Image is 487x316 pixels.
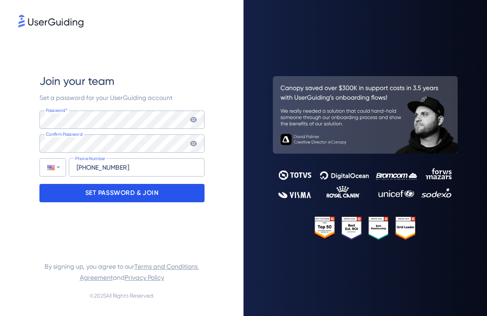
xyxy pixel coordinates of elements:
[278,168,452,198] img: 9302ce2ac39453076f5bc0f2f2ca889b.svg
[39,74,114,89] span: Join your team
[18,261,225,283] span: By signing up, you agree to our and
[89,290,155,301] span: © 2025 All Rights Reserved.
[85,186,159,200] p: SET PASSWORD & JOIN
[18,15,83,28] img: 8faab4ba6bc7696a72372aa768b0286c.svg
[315,216,416,240] img: 25303e33045975176eb484905ab012ff.svg
[40,159,66,176] div: United States: + 1
[69,158,205,177] input: Phone Number
[125,274,164,281] a: Privacy Policy
[80,263,199,281] a: Terms and Conditions Agreement
[39,94,172,101] span: Set a password for your UserGuiding account
[273,76,458,154] img: 26c0aa7c25a843aed4baddd2b5e0fa68.svg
